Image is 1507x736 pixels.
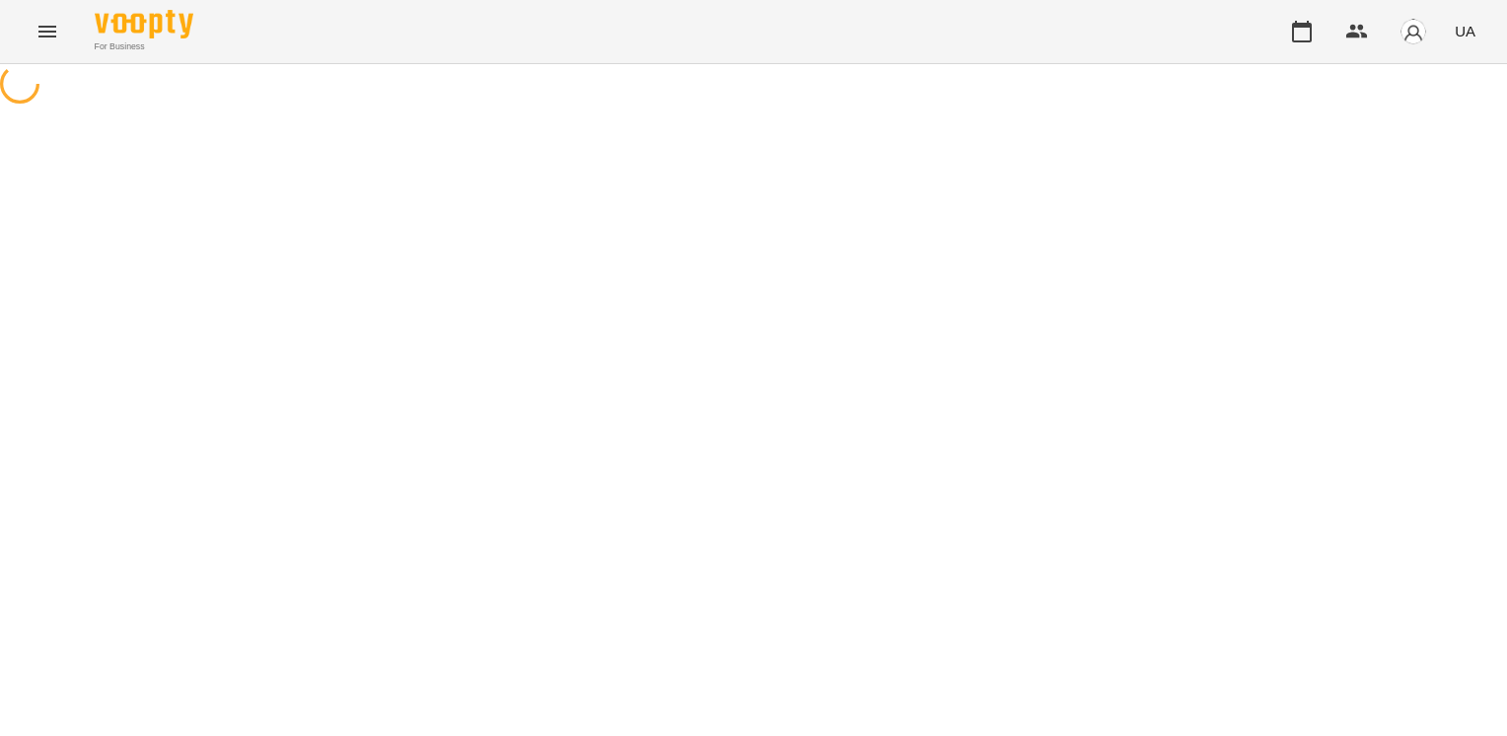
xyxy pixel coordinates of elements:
[95,10,193,38] img: Voopty Logo
[95,40,193,53] span: For Business
[1447,13,1483,49] button: UA
[1455,21,1475,41] span: UA
[24,8,71,55] button: Menu
[1399,18,1427,45] img: avatar_s.png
